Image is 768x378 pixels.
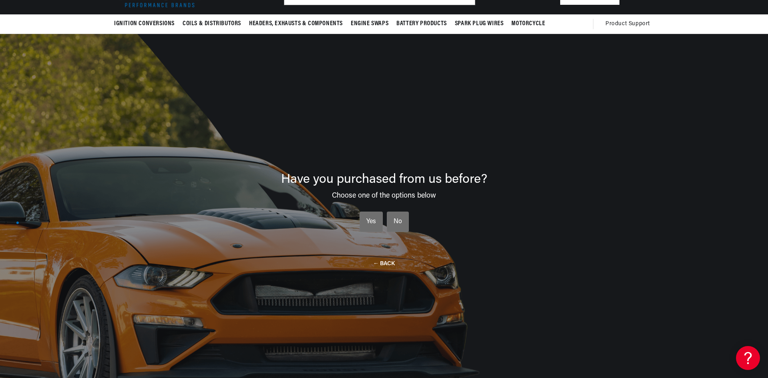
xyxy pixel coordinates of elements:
[605,20,650,28] span: Product Support
[114,14,179,33] summary: Ignition Conversions
[507,14,549,33] summary: Motorcycle
[366,217,376,227] div: Yes
[183,20,241,28] span: Coils & Distributors
[249,20,343,28] span: Headers, Exhausts & Components
[114,20,175,28] span: Ignition Conversions
[396,20,447,28] span: Battery Products
[394,217,402,227] div: No
[179,14,245,33] summary: Coils & Distributors
[373,260,395,267] button: ← BACK
[351,20,388,28] span: Engine Swaps
[392,14,451,33] summary: Battery Products
[605,14,654,34] summary: Product Support
[451,14,508,33] summary: Spark Plug Wires
[511,20,545,28] span: Motorcycle
[245,14,347,33] summary: Headers, Exhausts & Components
[347,14,392,33] summary: Engine Swaps
[455,20,504,28] span: Spark Plug Wires
[16,186,752,200] div: Choose one of the options below
[16,173,752,186] div: Have you purchased from us before?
